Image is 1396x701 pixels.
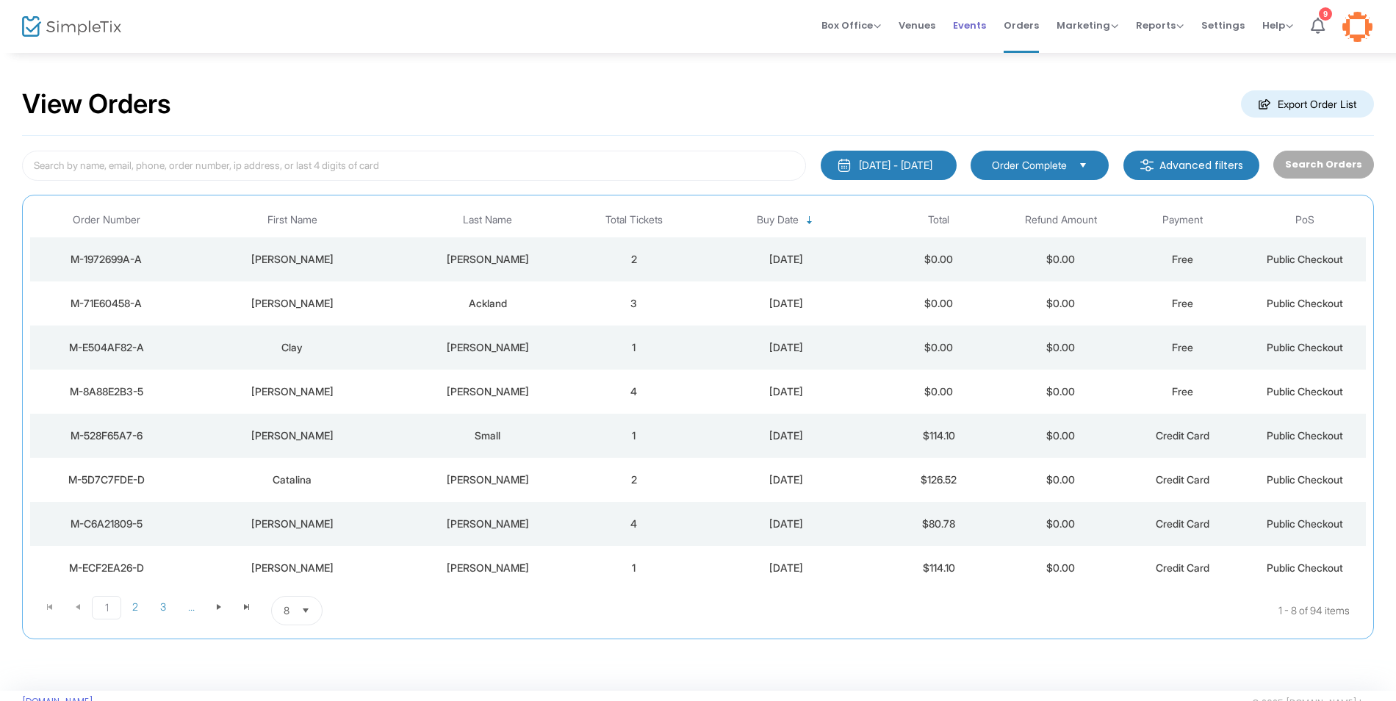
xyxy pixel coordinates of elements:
[573,546,695,590] td: 1
[406,561,569,575] div: Heim
[699,252,874,267] div: 8/22/2025
[284,603,289,618] span: 8
[1267,253,1343,265] span: Public Checkout
[1156,517,1209,530] span: Credit Card
[1295,214,1314,226] span: PoS
[878,203,1000,237] th: Total
[205,596,233,618] span: Go to the next page
[34,296,179,311] div: M-71E60458-A
[213,601,225,613] span: Go to the next page
[1267,297,1343,309] span: Public Checkout
[699,384,874,399] div: 8/22/2025
[1172,385,1193,398] span: Free
[1267,341,1343,353] span: Public Checkout
[878,458,1000,502] td: $126.52
[469,596,1350,625] kendo-pager-info: 1 - 8 of 94 items
[573,281,695,326] td: 3
[757,214,799,226] span: Buy Date
[1000,458,1122,502] td: $0.00
[92,596,121,619] span: Page 1
[837,158,852,173] img: monthly
[1201,7,1245,44] span: Settings
[699,340,874,355] div: 8/22/2025
[1172,253,1193,265] span: Free
[34,340,179,355] div: M-E504AF82-A
[573,502,695,546] td: 4
[1156,561,1209,574] span: Credit Card
[121,596,149,618] span: Page 2
[406,296,569,311] div: Ackland
[878,370,1000,414] td: $0.00
[878,414,1000,458] td: $114.10
[699,296,874,311] div: 8/22/2025
[187,252,399,267] div: Brenda
[1156,473,1209,486] span: Credit Card
[573,458,695,502] td: 2
[1267,473,1343,486] span: Public Checkout
[573,203,695,237] th: Total Tickets
[1319,7,1332,21] div: 9
[34,472,179,487] div: M-5D7C7FDE-D
[1267,429,1343,442] span: Public Checkout
[1000,237,1122,281] td: $0.00
[1267,517,1343,530] span: Public Checkout
[34,517,179,531] div: M-C6A21809-5
[267,214,317,226] span: First Name
[699,472,874,487] div: 8/22/2025
[187,561,399,575] div: Abigail
[1073,157,1093,173] button: Select
[1000,546,1122,590] td: $0.00
[1136,18,1184,32] span: Reports
[406,384,569,399] div: Fitzgibbon
[73,214,140,226] span: Order Number
[992,158,1067,173] span: Order Complete
[699,561,874,575] div: 8/20/2025
[187,517,399,531] div: Philip Jr
[187,296,399,311] div: Mary
[804,215,816,226] span: Sortable
[859,158,932,173] div: [DATE] - [DATE]
[34,384,179,399] div: M-8A88E2B3-5
[187,384,399,399] div: Patrick
[1140,158,1154,173] img: filter
[187,428,399,443] div: Curt
[149,596,177,618] span: Page 3
[22,151,806,181] input: Search by name, email, phone, order number, ip address, or last 4 digits of card
[34,428,179,443] div: M-528F65A7-6
[878,546,1000,590] td: $114.10
[1057,18,1118,32] span: Marketing
[699,517,874,531] div: 8/21/2025
[1267,385,1343,398] span: Public Checkout
[34,561,179,575] div: M-ECF2EA26-D
[406,517,569,531] div: Langford
[1156,429,1209,442] span: Credit Card
[878,326,1000,370] td: $0.00
[22,88,171,121] h2: View Orders
[573,326,695,370] td: 1
[1262,18,1293,32] span: Help
[573,414,695,458] td: 1
[406,472,569,487] div: Puentes
[463,214,512,226] span: Last Name
[30,203,1366,590] div: Data table
[1000,281,1122,326] td: $0.00
[406,340,569,355] div: Banyai
[34,252,179,267] div: M-1972699A-A
[1123,151,1259,180] m-button: Advanced filters
[1000,326,1122,370] td: $0.00
[1241,90,1374,118] m-button: Export Order List
[187,472,399,487] div: Catalina
[1172,341,1193,353] span: Free
[953,7,986,44] span: Events
[573,237,695,281] td: 2
[187,340,399,355] div: Clay
[878,502,1000,546] td: $80.78
[1162,214,1203,226] span: Payment
[295,597,316,625] button: Select
[406,428,569,443] div: Small
[1004,7,1039,44] span: Orders
[1000,370,1122,414] td: $0.00
[406,252,569,267] div: Beal
[241,601,253,613] span: Go to the last page
[821,18,881,32] span: Box Office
